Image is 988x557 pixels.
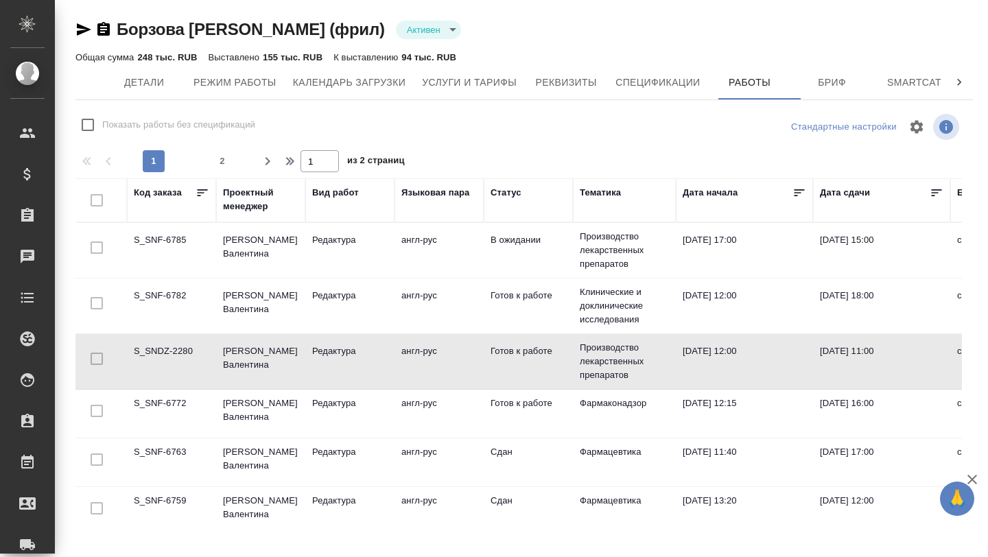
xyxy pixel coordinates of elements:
td: S_SNF-6759 [127,487,216,535]
p: 248 тыс. RUB [137,52,197,62]
p: Редактура [312,289,388,303]
td: англ-рус [395,337,484,386]
td: Сдан [484,438,573,486]
span: Smartcat [882,74,948,91]
div: Вид работ [312,186,359,200]
td: [DATE] 17:00 [813,438,950,486]
td: англ-рус [395,390,484,438]
td: В ожидании [484,226,573,274]
span: Детали [111,74,177,91]
span: 2 [211,154,233,168]
p: Производство лекарственных препаратов [580,230,669,271]
td: [PERSON_NAME] Валентина [216,226,305,274]
td: S_SNF-6782 [127,282,216,330]
div: Статус [491,186,521,200]
td: S_SNF-6763 [127,438,216,486]
span: из 2 страниц [347,152,405,172]
div: Дата начала [683,186,738,200]
div: Тематика [580,186,621,200]
span: Услуги и тарифы [422,74,517,91]
td: [DATE] 12:00 [813,487,950,535]
td: [DATE] 11:00 [813,337,950,386]
span: Режим работы [193,74,277,91]
p: Фармацевтика [580,494,669,508]
td: [DATE] 15:00 [813,226,950,274]
button: Скопировать ссылку для ЯМессенджера [75,21,92,38]
td: Готов к работе [484,282,573,330]
button: Скопировать ссылку [95,21,112,38]
td: [DATE] 12:00 [676,337,813,386]
p: Клинические и доклинические исследования [580,285,669,327]
div: Дата сдачи [820,186,870,200]
div: Языковая пара [401,186,470,200]
td: Сдан [484,487,573,535]
td: [PERSON_NAME] Валентина [216,438,305,486]
div: Код заказа [134,186,182,200]
td: [DATE] 11:40 [676,438,813,486]
td: англ-рус [395,282,484,330]
button: 2 [211,150,233,172]
p: Редактура [312,396,388,410]
span: Настроить таблицу [900,110,933,143]
span: 🙏 [945,484,969,513]
p: Общая сумма [75,52,137,62]
p: Редактура [312,445,388,459]
td: англ-рус [395,487,484,535]
div: Активен [396,21,461,39]
span: Показать работы без спецификаций [102,118,255,132]
p: Редактура [312,344,388,358]
td: [DATE] 13:20 [676,487,813,535]
td: англ-рус [395,226,484,274]
a: Борзова [PERSON_NAME] (фрил) [117,20,385,38]
td: Готов к работе [484,390,573,438]
td: [DATE] 16:00 [813,390,950,438]
td: S_SNF-6785 [127,226,216,274]
span: Спецификации [615,74,700,91]
td: Готов к работе [484,337,573,386]
p: Фармаконадзор [580,396,669,410]
td: S_SNF-6772 [127,390,216,438]
button: 🙏 [940,482,974,516]
div: split button [788,117,900,138]
p: Редактура [312,233,388,247]
td: [DATE] 12:15 [676,390,813,438]
span: Реквизиты [533,74,599,91]
td: [DATE] 12:00 [676,282,813,330]
button: Активен [403,24,445,36]
p: Фармацевтика [580,445,669,459]
span: Календарь загрузки [293,74,406,91]
td: [PERSON_NAME] Валентина [216,487,305,535]
p: 155 тыс. RUB [263,52,322,62]
td: [PERSON_NAME] Валентина [216,390,305,438]
td: [PERSON_NAME] Валентина [216,282,305,330]
td: англ-рус [395,438,484,486]
div: Проектный менеджер [223,186,298,213]
p: К выставлению [333,52,401,62]
p: Выставлено [209,52,263,62]
td: S_SNDZ-2280 [127,337,216,386]
p: 94 тыс. RUB [401,52,456,62]
span: Бриф [799,74,865,91]
span: Посмотреть информацию [933,114,962,140]
td: [DATE] 18:00 [813,282,950,330]
td: [PERSON_NAME] Валентина [216,337,305,386]
td: [DATE] 17:00 [676,226,813,274]
span: Работы [717,74,783,91]
p: Редактура [312,494,388,508]
p: Производство лекарственных препаратов [580,341,669,382]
